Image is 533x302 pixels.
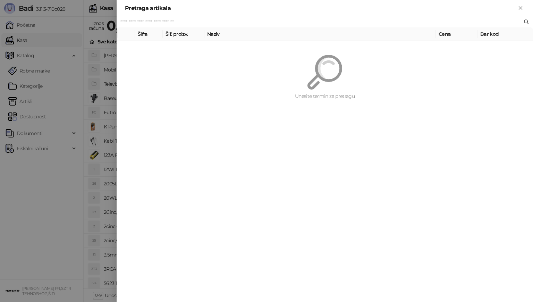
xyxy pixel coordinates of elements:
img: Pretraga [307,55,342,90]
th: Cena [436,27,477,41]
div: Unesite termin za pretragu [133,92,516,100]
th: Bar kod [477,27,533,41]
button: Zatvori [516,4,525,12]
th: Naziv [204,27,436,41]
th: Šifra [135,27,163,41]
div: Pretraga artikala [125,4,516,12]
th: Šif. proizv. [163,27,204,41]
